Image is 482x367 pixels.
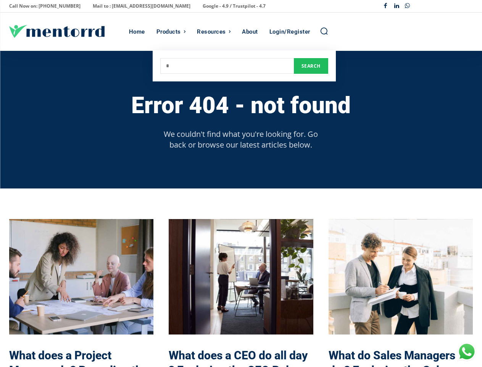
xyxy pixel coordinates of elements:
[125,13,149,51] a: Home
[329,219,473,335] a: What do Sales Managers do ? Exploring the Sales Manager Role
[457,342,476,361] div: Chat with Us
[320,27,328,35] a: Search
[242,13,258,51] div: About
[169,219,313,335] a: What does a CEO do all day ? Exploring the CEO Roles & Responsibilities
[93,1,190,11] p: Mail to : [EMAIL_ADDRESS][DOMAIN_NAME]
[131,93,351,118] h3: Error 404 - not found
[269,13,310,51] div: Login/Register
[391,1,402,12] a: Linkedin
[266,13,314,51] a: Login/Register
[203,1,266,11] p: Google - 4.9 / Trustpilot - 4.7
[158,129,324,150] p: We couldn't find what you're looking for. Go back or browse our latest articles below.
[129,13,145,51] div: Home
[402,1,413,12] a: Whatsapp
[238,13,262,51] a: About
[9,219,153,335] a: What does a Project Manager do? Revealing the role, skills needed
[197,13,226,51] div: Resources
[9,1,81,11] p: Call Now on: [PHONE_NUMBER]
[193,13,234,51] a: Resources
[156,13,181,51] div: Products
[9,25,125,38] a: Logo
[294,58,328,74] button: Search
[153,13,190,51] a: Products
[301,62,321,71] span: Search
[380,1,391,12] a: Facebook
